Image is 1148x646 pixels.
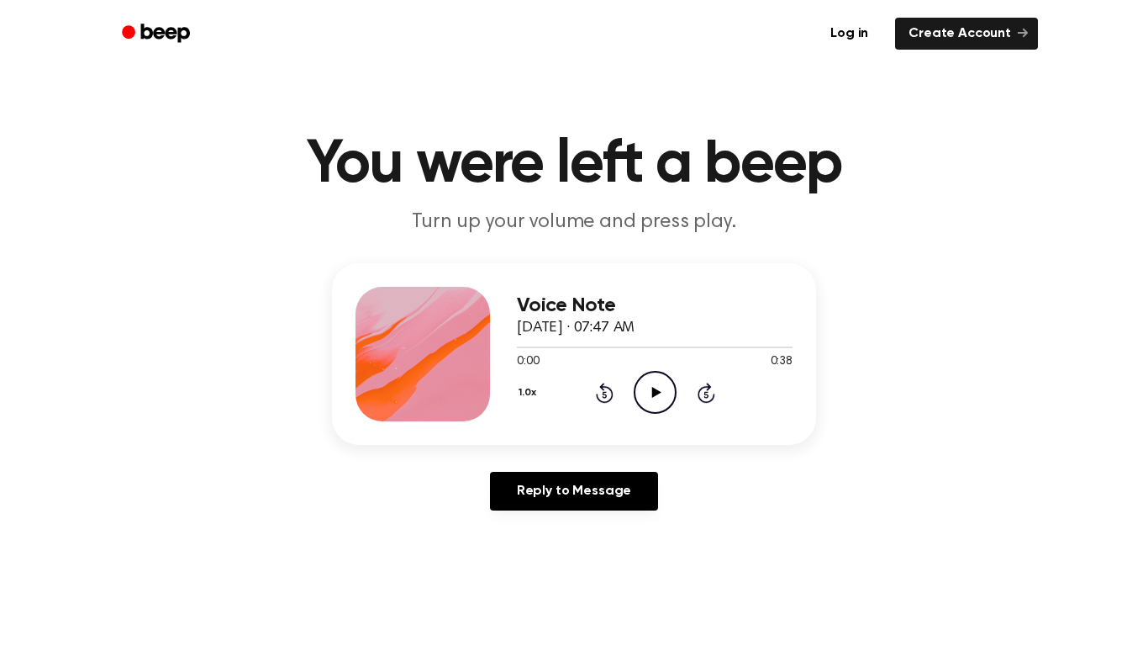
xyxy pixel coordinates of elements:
[771,353,793,371] span: 0:38
[110,18,205,50] a: Beep
[517,353,539,371] span: 0:00
[251,209,897,236] p: Turn up your volume and press play.
[144,135,1004,195] h1: You were left a beep
[490,472,658,511] a: Reply to Message
[517,379,542,407] button: 1.0x
[814,14,885,53] a: Log in
[517,320,635,336] span: [DATE] · 07:47 AM
[895,18,1038,50] a: Create Account
[517,294,793,317] h3: Voice Note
